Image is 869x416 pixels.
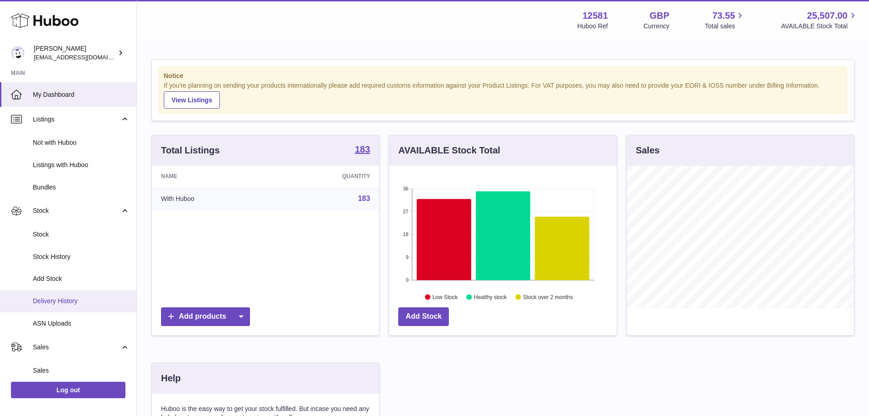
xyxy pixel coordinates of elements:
text: 18 [403,232,409,237]
text: 0 [406,277,409,283]
div: [PERSON_NAME] [34,44,116,62]
h3: AVAILABLE Stock Total [398,144,500,157]
span: Delivery History [33,297,130,305]
span: [EMAIL_ADDRESS][DOMAIN_NAME] [34,53,134,61]
a: Add products [161,307,250,326]
span: Sales [33,343,120,352]
span: Stock [33,230,130,239]
h3: Help [161,372,181,384]
a: 73.55 Total sales [705,10,745,31]
span: Add Stock [33,274,130,283]
div: Huboo Ref [578,22,608,31]
span: 73.55 [712,10,735,22]
strong: Notice [164,72,842,80]
img: rnash@drink-trip.com [11,46,25,60]
span: 25,507.00 [807,10,848,22]
strong: 12581 [583,10,608,22]
div: Currency [644,22,670,31]
span: Bundles [33,183,130,192]
text: 36 [403,186,409,191]
span: Stock History [33,253,130,261]
th: Quantity [272,166,379,187]
span: Listings with Huboo [33,161,130,169]
th: Name [152,166,272,187]
span: Listings [33,115,120,124]
text: Low Stock [432,294,458,300]
a: 25,507.00 AVAILABLE Stock Total [781,10,858,31]
a: Add Stock [398,307,449,326]
span: AVAILABLE Stock Total [781,22,858,31]
span: Not with Huboo [33,138,130,147]
a: 183 [355,145,370,156]
a: Log out [11,382,125,398]
span: My Dashboard [33,90,130,99]
a: 183 [358,195,370,202]
span: Sales [33,366,130,375]
text: Healthy stock [474,294,507,300]
strong: GBP [650,10,669,22]
text: Stock over 2 months [523,294,573,300]
span: Total sales [705,22,745,31]
text: 9 [406,254,409,260]
h3: Total Listings [161,144,220,157]
strong: 183 [355,145,370,154]
text: 27 [403,209,409,214]
h3: Sales [636,144,660,157]
span: Stock [33,206,120,215]
a: View Listings [164,91,220,109]
td: With Huboo [152,187,272,211]
span: ASN Uploads [33,319,130,328]
div: If you're planning on sending your products internationally please add required customs informati... [164,81,842,109]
